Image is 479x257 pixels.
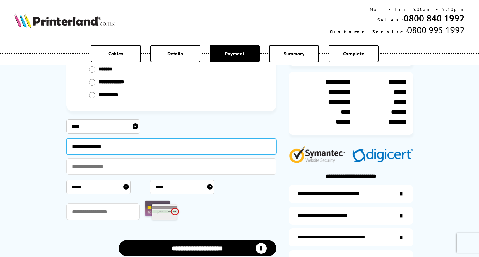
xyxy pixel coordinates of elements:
[284,50,304,57] span: Summary
[289,207,413,225] a: items-arrive
[407,24,465,36] span: 0800 995 1992
[404,12,465,24] a: 0800 840 1992
[343,50,364,57] span: Complete
[289,228,413,246] a: additional-cables
[225,50,244,57] span: Payment
[108,50,123,57] span: Cables
[330,29,407,35] span: Customer Service:
[289,185,413,203] a: additional-ink
[377,17,404,23] span: Sales:
[14,13,115,28] img: Printerland Logo
[167,50,183,57] span: Details
[330,6,465,12] div: Mon - Fri 9:00am - 5:30pm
